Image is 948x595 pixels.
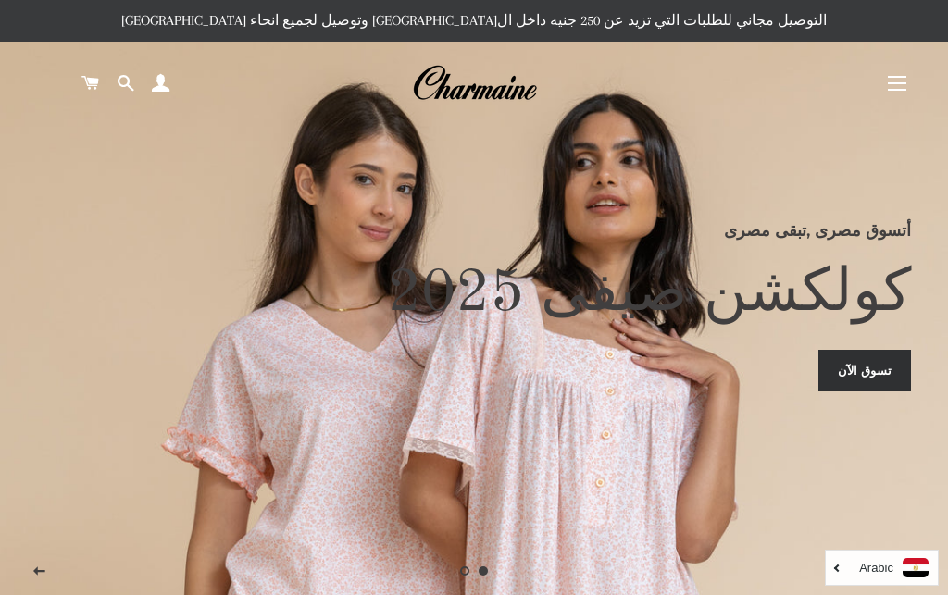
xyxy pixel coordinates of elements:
[859,562,893,574] i: Arabic
[474,562,493,580] a: الصفحه 1current
[455,562,474,580] a: تحميل الصور 2
[835,558,929,577] a: Arabic
[37,217,912,243] p: أتسوق مصرى ,تبقى مصرى
[818,350,911,390] a: تسوق الآن
[37,257,912,331] h2: كولكشن صيفى 2025
[17,549,63,595] button: الصفحه السابقة
[887,549,933,595] button: الصفحه التالية
[412,63,537,104] img: Charmaine Egypt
